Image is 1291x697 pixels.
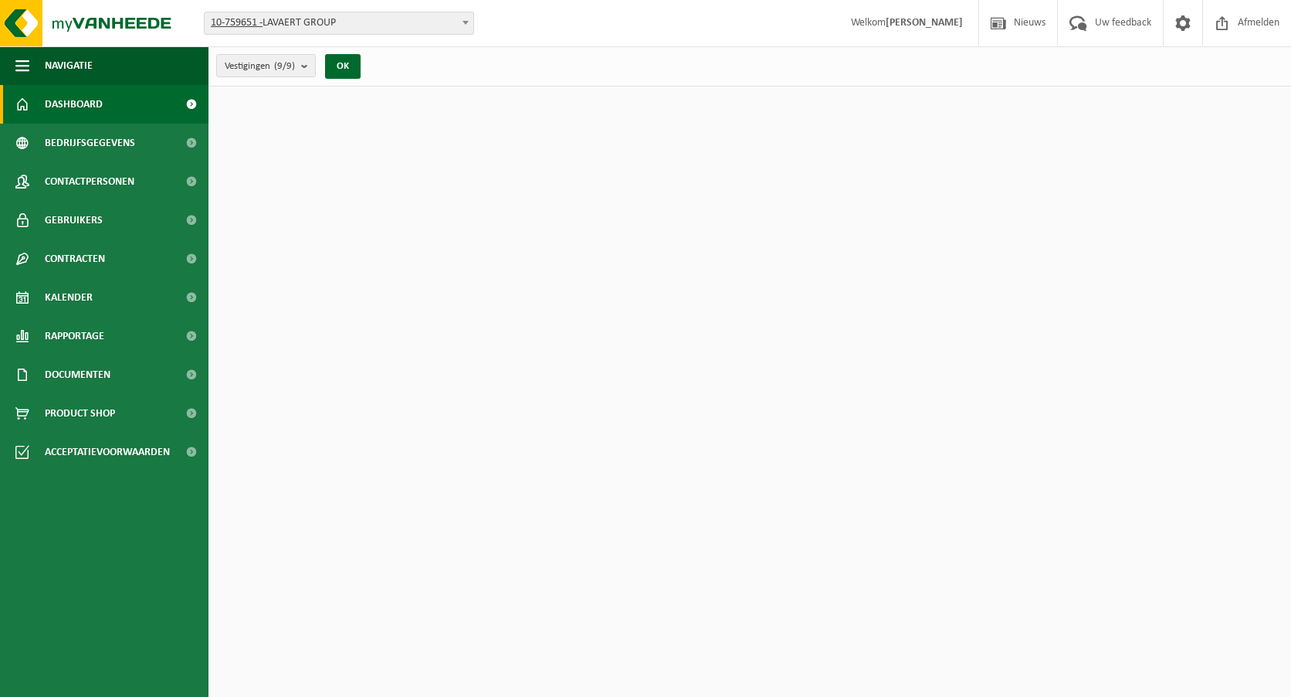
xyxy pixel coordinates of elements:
count: (9/9) [274,61,295,71]
span: Documenten [45,355,110,394]
span: Gebruikers [45,201,103,240]
span: Contactpersonen [45,162,134,201]
span: 10-759651 - LAVAERT GROUP [205,12,473,34]
span: Rapportage [45,317,104,355]
span: Acceptatievoorwaarden [45,433,170,471]
span: Navigatie [45,46,93,85]
span: Product Shop [45,394,115,433]
button: OK [325,54,361,79]
span: Vestigingen [225,55,295,78]
span: Bedrijfsgegevens [45,124,135,162]
strong: [PERSON_NAME] [886,17,963,29]
span: Dashboard [45,85,103,124]
span: Kalender [45,278,93,317]
span: Contracten [45,240,105,278]
tcxspan: Call 10-759651 - via 3CX [211,17,263,29]
button: Vestigingen(9/9) [216,54,316,77]
span: 10-759651 - LAVAERT GROUP [204,12,474,35]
